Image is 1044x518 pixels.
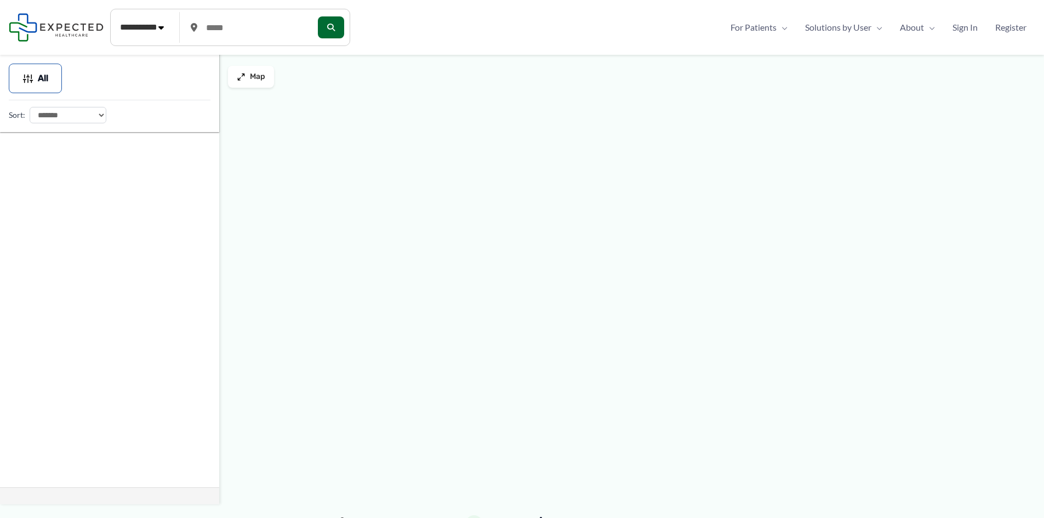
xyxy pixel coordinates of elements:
[9,13,104,41] img: Expected Healthcare Logo - side, dark font, small
[805,19,871,36] span: Solutions by User
[237,72,246,81] img: Maximize
[900,19,924,36] span: About
[9,64,62,93] button: All
[924,19,935,36] span: Menu Toggle
[38,75,48,82] span: All
[986,19,1035,36] a: Register
[796,19,891,36] a: Solutions by UserMenu Toggle
[995,19,1026,36] span: Register
[944,19,986,36] a: Sign In
[777,19,788,36] span: Menu Toggle
[9,108,25,122] label: Sort:
[228,66,274,88] button: Map
[731,19,777,36] span: For Patients
[952,19,978,36] span: Sign In
[22,73,33,84] img: Filter
[891,19,944,36] a: AboutMenu Toggle
[871,19,882,36] span: Menu Toggle
[250,72,265,82] span: Map
[722,19,796,36] a: For PatientsMenu Toggle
